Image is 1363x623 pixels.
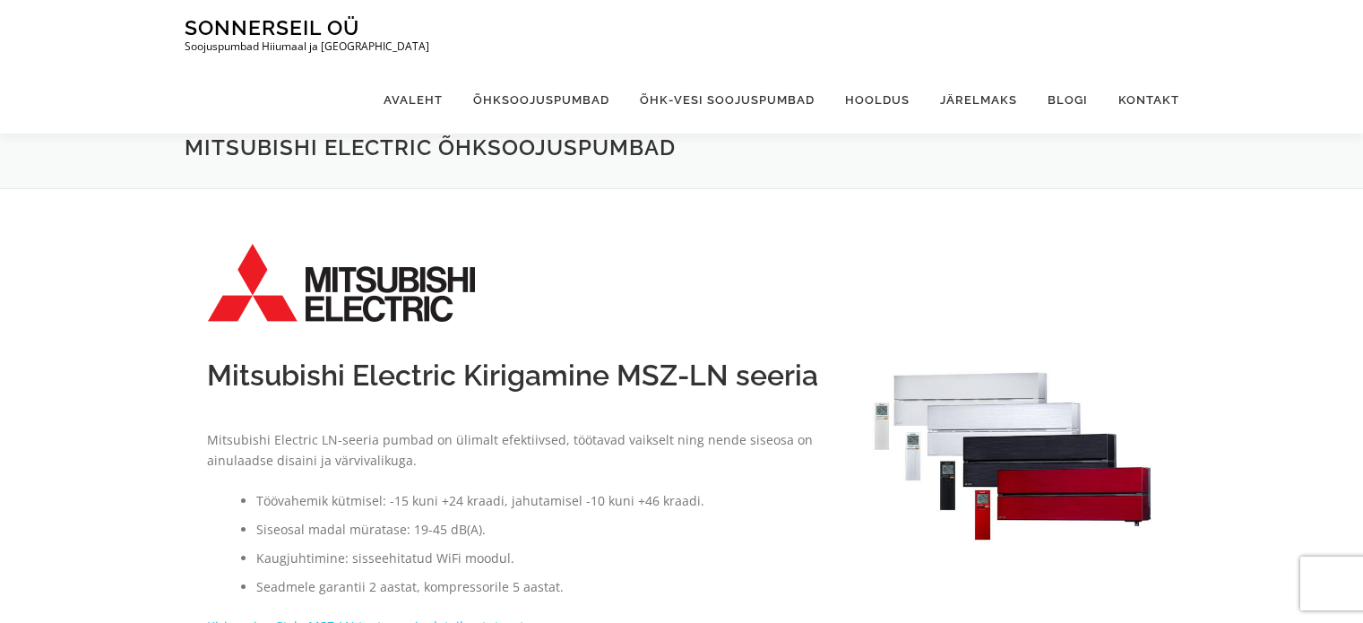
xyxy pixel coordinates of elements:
[256,490,828,512] li: Töövahemik kütmisel: -15 kuni +24 kraadi, jahutamisel -10 kuni +46 kraadi.
[458,66,625,134] a: Õhksoojuspumbad
[256,576,828,598] li: Seadmele garantii 2 aastat, kompressorile 5 aastat.
[207,359,818,392] span: Mitsubishi Electric Kirigamine MSZ-LN seeria
[256,519,828,541] li: Siseosal madal müratase: 19-45 dB(A).
[864,359,1157,548] img: Mitsubishi Electric MSZ-LN50VG
[368,66,458,134] a: Avaleht
[185,40,429,53] p: Soojuspumbad Hiiumaal ja [GEOGRAPHIC_DATA]
[625,66,830,134] a: Õhk-vesi soojuspumbad
[207,243,476,323] img: Mitsubishi_Electric_logo.svg
[1032,66,1103,134] a: Blogi
[830,66,925,134] a: Hooldus
[185,134,1179,161] h1: Mitsubishi Electric õhksoojuspumbad
[185,15,359,39] a: Sonnerseil OÜ
[925,66,1032,134] a: Järelmaks
[207,429,828,472] p: Mitsubishi Electric LN-seeria pumbad on ülimalt efektiivsed, töötavad vaikselt ning nende siseosa...
[256,548,828,569] li: Kaugjuhtimine: sisseehitatud WiFi moodul.
[1103,66,1179,134] a: Kontakt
